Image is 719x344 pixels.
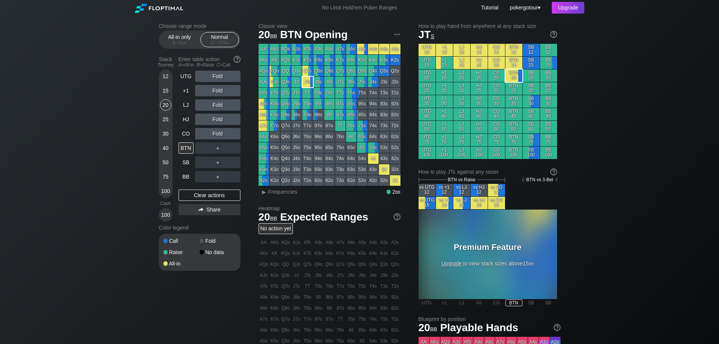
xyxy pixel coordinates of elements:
[368,88,379,98] div: T4s
[488,147,505,159] div: CO 100
[198,208,203,212] img: share.864f2f62.svg
[505,57,522,69] div: BTN 15
[160,99,171,111] div: 20
[269,99,280,109] div: K9o
[346,66,357,76] div: Q6s
[505,82,522,95] div: BTN 25
[357,110,368,120] div: 85s
[313,99,324,109] div: 99
[195,171,240,182] div: ＋
[324,55,335,65] div: K8s
[259,153,269,164] div: A4o
[390,99,400,109] div: 92s
[160,142,171,154] div: 40
[471,121,488,133] div: HJ 50
[390,110,400,120] div: 82s
[179,71,194,82] div: UTG
[324,110,335,120] div: 88
[379,99,390,109] div: 93s
[346,110,357,120] div: 86s
[179,53,240,71] div: Enter table action
[390,66,400,76] div: Q2s
[393,213,401,221] img: help.32db89a4.svg
[280,55,291,65] div: KQs
[179,99,194,111] div: LJ
[471,82,488,95] div: HJ 25
[280,142,291,153] div: Q5o
[269,164,280,175] div: K3o
[257,29,279,42] span: 20
[313,153,324,164] div: 94o
[357,66,368,76] div: Q5s
[302,175,313,186] div: T2o
[419,121,436,133] div: UTG 50
[436,147,453,159] div: +1 100
[291,120,302,131] div: J7o
[523,147,540,159] div: SB 100
[390,55,400,65] div: K2s
[505,134,522,146] div: BTN 75
[324,153,335,164] div: 84o
[390,142,400,153] div: 52s
[419,134,436,146] div: UTG 75
[488,95,505,108] div: CO 30
[259,66,269,76] div: AQo
[488,108,505,120] div: CO 40
[162,32,197,47] div: All-in only
[179,85,194,96] div: +1
[159,23,240,29] h2: Choose range mode
[324,175,335,186] div: 82o
[523,57,540,69] div: SB 15
[436,108,453,120] div: +1 40
[431,31,434,40] span: s
[419,69,436,82] div: UTG 20
[291,164,302,175] div: J3o
[335,175,346,186] div: 72o
[540,82,557,95] div: BB 25
[164,40,196,45] div: 5 – 12
[163,250,200,255] div: Raise
[302,153,313,164] div: T4o
[346,131,357,142] div: 66
[291,88,302,98] div: JTo
[523,121,540,133] div: SB 50
[550,168,558,176] img: help.32db89a4.svg
[179,142,194,154] div: BTN
[505,147,522,159] div: BTN 100
[280,88,291,98] div: QTo
[540,134,557,146] div: BB 75
[505,44,522,56] div: BTN 12
[280,131,291,142] div: Q6o
[436,134,453,146] div: +1 75
[324,142,335,153] div: 85o
[523,95,540,108] div: SB 30
[324,77,335,87] div: J8s
[335,88,346,98] div: T7s
[453,44,470,56] div: LJ 12
[335,66,346,76] div: Q7s
[195,142,240,154] div: ＋
[280,77,291,87] div: QJo
[379,110,390,120] div: 83s
[553,323,561,332] img: help.32db89a4.svg
[550,30,558,39] img: help.32db89a4.svg
[160,114,171,125] div: 25
[390,164,400,175] div: 32s
[313,88,324,98] div: T9s
[233,55,241,63] img: help.32db89a4.svg
[471,108,488,120] div: HJ 40
[540,95,557,108] div: BB 30
[335,99,346,109] div: 97s
[302,66,313,76] div: QTs
[488,82,505,95] div: CO 25
[419,82,436,95] div: UTG 25
[160,128,171,139] div: 30
[259,175,269,186] div: A2o
[368,120,379,131] div: 74s
[313,110,324,120] div: 98o
[302,44,313,54] div: ATs
[419,23,557,29] h2: How to play hand from anywhere at any stack size
[488,57,505,69] div: CO 15
[313,142,324,153] div: 95o
[481,5,499,11] a: Tutorial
